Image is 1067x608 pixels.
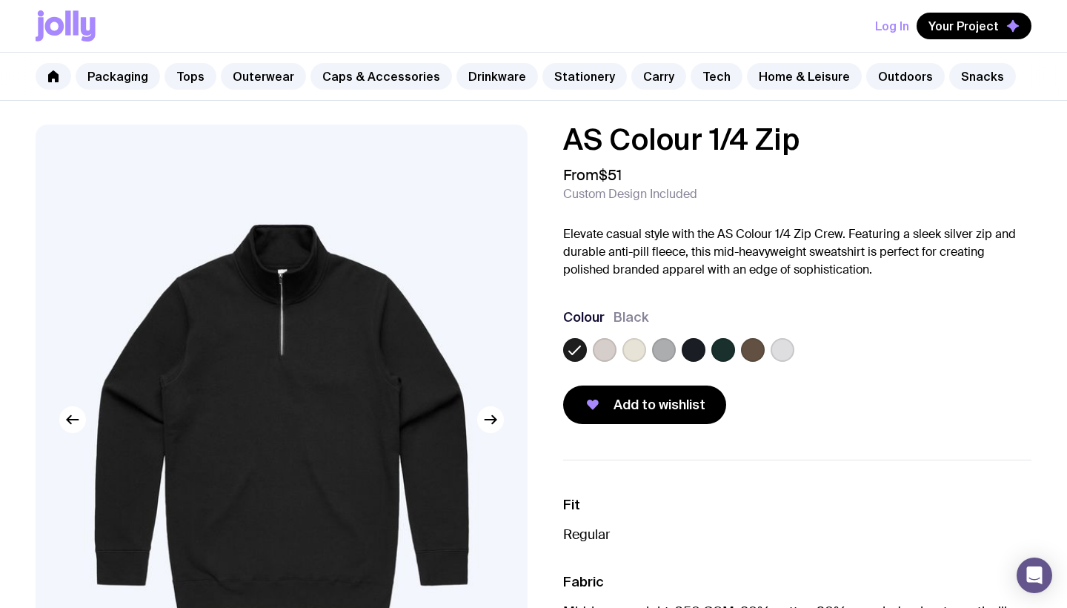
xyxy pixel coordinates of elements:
button: Your Project [917,13,1031,39]
a: Snacks [949,63,1016,90]
a: Stationery [542,63,627,90]
a: Outerwear [221,63,306,90]
p: Regular [563,526,1031,543]
div: Open Intercom Messenger [1017,558,1052,593]
h3: Fabric [563,573,1031,591]
span: Custom Design Included [563,187,697,202]
button: Log In [875,13,909,39]
span: Add to wishlist [614,396,705,414]
a: Outdoors [866,63,945,90]
a: Tech [691,63,742,90]
h1: AS Colour 1/4 Zip [563,125,1031,154]
h3: Colour [563,308,605,326]
span: $51 [599,165,622,185]
span: From [563,166,622,184]
span: Black [614,308,649,326]
a: Packaging [76,63,160,90]
h3: Fit [563,496,1031,514]
p: Elevate casual style with the AS Colour 1/4 Zip Crew. Featuring a sleek silver zip and durable an... [563,225,1031,279]
a: Tops [164,63,216,90]
button: Add to wishlist [563,386,726,424]
a: Carry [631,63,686,90]
a: Caps & Accessories [310,63,452,90]
a: Home & Leisure [747,63,862,90]
a: Drinkware [456,63,538,90]
span: Your Project [928,19,999,33]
